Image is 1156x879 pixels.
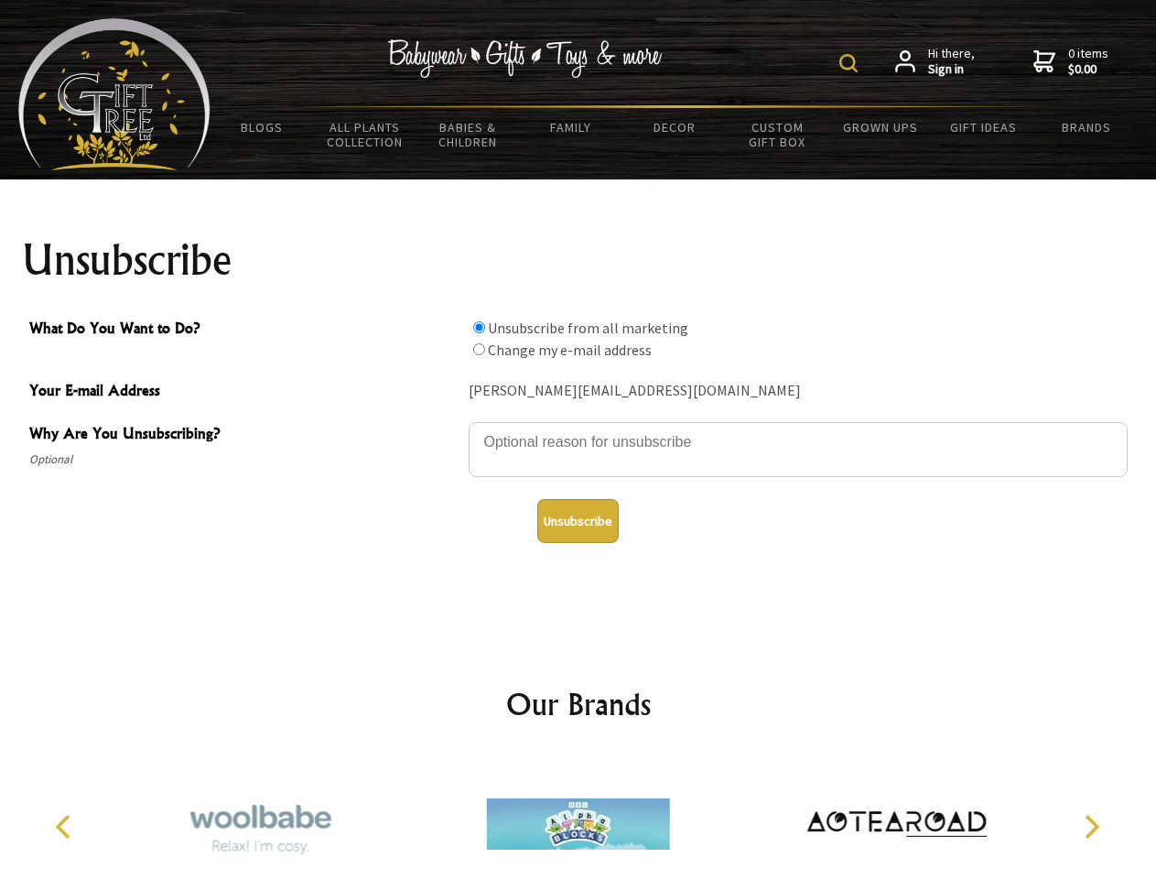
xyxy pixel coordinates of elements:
a: Family [520,108,623,146]
span: Hi there, [928,46,975,78]
a: Babies & Children [416,108,520,161]
button: Next [1071,807,1111,847]
label: Unsubscribe from all marketing [488,319,688,337]
span: What Do You Want to Do? [29,317,459,343]
button: Previous [46,807,86,847]
img: Babywear - Gifts - Toys & more [388,39,663,78]
h2: Our Brands [37,682,1120,726]
textarea: Why Are You Unsubscribing? [469,422,1128,477]
a: 0 items$0.00 [1033,46,1108,78]
h1: Unsubscribe [22,238,1135,282]
a: Gift Ideas [932,108,1035,146]
strong: Sign in [928,61,975,78]
label: Change my e-mail address [488,341,652,359]
a: Custom Gift Box [726,108,829,161]
span: Optional [29,449,459,471]
img: product search [839,54,858,72]
input: What Do You Want to Do? [473,343,485,355]
span: Your E-mail Address [29,379,459,406]
button: Unsubscribe [537,499,619,543]
span: Why Are You Unsubscribing? [29,422,459,449]
div: [PERSON_NAME][EMAIL_ADDRESS][DOMAIN_NAME] [469,377,1128,406]
a: BLOGS [211,108,314,146]
a: Hi there,Sign in [895,46,975,78]
a: All Plants Collection [314,108,417,161]
span: 0 items [1068,45,1108,78]
a: Decor [622,108,726,146]
img: Babyware - Gifts - Toys and more... [18,18,211,170]
a: Grown Ups [828,108,932,146]
input: What Do You Want to Do? [473,321,485,333]
strong: $0.00 [1068,61,1108,78]
a: Brands [1035,108,1139,146]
